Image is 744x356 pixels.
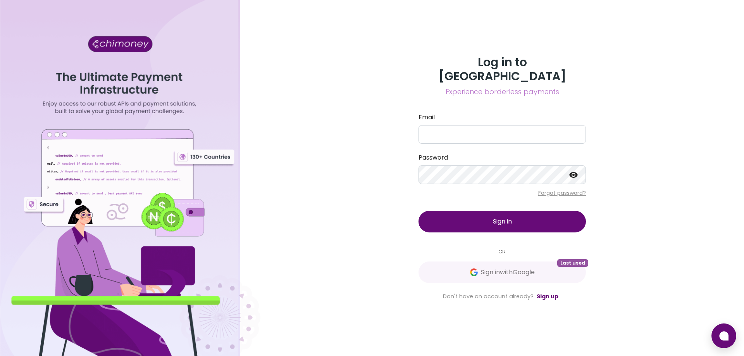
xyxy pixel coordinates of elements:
p: Forgot password? [418,189,586,197]
span: Experience borderless payments [418,86,586,97]
span: Sign in with Google [481,268,535,277]
small: OR [418,248,586,255]
img: Google [470,268,478,276]
span: Sign in [493,217,512,226]
span: Don't have an account already? [443,292,534,300]
button: Sign in [418,211,586,232]
button: GoogleSign inwithGoogleLast used [418,261,586,283]
span: Last used [557,259,588,267]
label: Password [418,153,586,162]
a: Sign up [537,292,558,300]
h3: Log in to [GEOGRAPHIC_DATA] [418,55,586,83]
label: Email [418,113,586,122]
button: Open chat window [711,323,736,348]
